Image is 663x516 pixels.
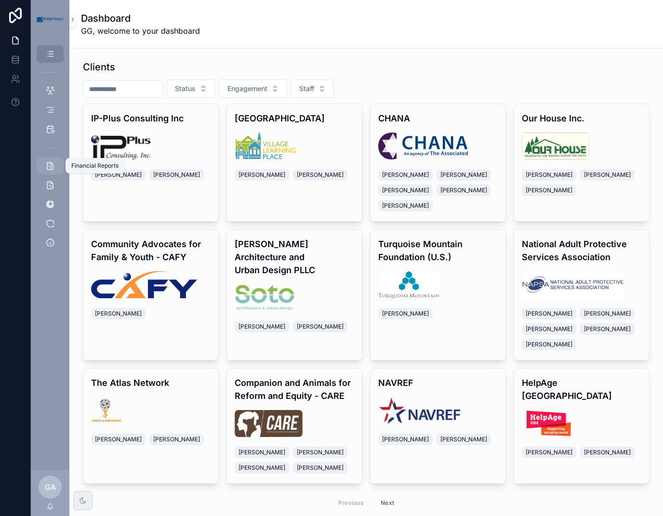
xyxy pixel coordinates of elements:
[584,171,631,179] span: [PERSON_NAME]
[83,104,219,222] a: IP-Plus Consulting Inclogo.jpg[PERSON_NAME][PERSON_NAME]
[239,171,285,179] span: [PERSON_NAME]
[297,323,344,331] span: [PERSON_NAME]
[95,436,142,443] span: [PERSON_NAME]
[440,436,487,443] span: [PERSON_NAME]
[382,202,429,210] span: [PERSON_NAME]
[95,310,142,318] span: [PERSON_NAME]
[297,449,344,456] span: [PERSON_NAME]
[299,84,314,93] span: Staff
[370,104,506,222] a: CHANAlogo.webp[PERSON_NAME][PERSON_NAME][PERSON_NAME][PERSON_NAME][PERSON_NAME]
[378,132,468,159] img: logo.webp
[81,25,200,37] span: GG, welcome to your dashboard
[297,171,344,179] span: [PERSON_NAME]
[91,112,211,125] h4: IP-Plus Consulting Inc
[239,449,285,456] span: [PERSON_NAME]
[83,60,115,74] h1: Clients
[297,464,344,472] span: [PERSON_NAME]
[83,368,219,484] a: The Atlas Networklogo.png[PERSON_NAME][PERSON_NAME]
[226,104,362,222] a: [GEOGRAPHIC_DATA]logo.png[PERSON_NAME][PERSON_NAME]
[83,229,219,360] a: Community Advocates for Family & Youth - CAFYlogo.png[PERSON_NAME]
[153,171,200,179] span: [PERSON_NAME]
[81,12,200,25] h1: Dashboard
[440,186,487,194] span: [PERSON_NAME]
[235,238,354,277] h4: [PERSON_NAME] Architecture and Urban Design PLLC
[219,79,287,98] button: Select Button
[382,436,429,443] span: [PERSON_NAME]
[374,495,401,510] button: Next
[522,132,589,159] img: logo.jpg
[382,186,429,194] span: [PERSON_NAME]
[235,112,354,125] h4: [GEOGRAPHIC_DATA]
[522,410,577,437] img: logo.png
[370,368,506,484] a: NAVREFlogo.png[PERSON_NAME][PERSON_NAME]
[526,310,572,318] span: [PERSON_NAME]
[514,368,650,484] a: HelpAge [GEOGRAPHIC_DATA]logo.png[PERSON_NAME][PERSON_NAME]
[226,229,362,360] a: [PERSON_NAME] Architecture and Urban Design PLLClogo.png[PERSON_NAME][PERSON_NAME]
[378,238,498,264] h4: Turquoise Mountain Foundation (U.S.)
[584,325,631,333] span: [PERSON_NAME]
[95,171,142,179] span: [PERSON_NAME]
[45,481,56,493] span: GA
[514,229,650,360] a: National Adult Protective Services Associationlogo.png[PERSON_NAME][PERSON_NAME][PERSON_NAME][PER...
[71,162,119,170] div: Financial Reports
[522,271,624,298] img: logo.png
[291,79,334,98] button: Select Button
[37,16,64,22] img: App logo
[226,368,362,484] a: Companion and Animals for Reform and Equity - CARElogo.png[PERSON_NAME][PERSON_NAME][PERSON_NAME]...
[235,132,295,159] img: logo.png
[378,376,498,389] h4: NAVREF
[522,376,641,402] h4: HelpAge [GEOGRAPHIC_DATA]
[526,186,572,194] span: [PERSON_NAME]
[153,436,200,443] span: [PERSON_NAME]
[235,410,303,437] img: logo.png
[526,325,572,333] span: [PERSON_NAME]
[370,229,506,360] a: Turquoise Mountain Foundation (U.S.)logo.jpg[PERSON_NAME]
[239,323,285,331] span: [PERSON_NAME]
[382,171,429,179] span: [PERSON_NAME]
[91,376,211,389] h4: The Atlas Network
[526,341,572,348] span: [PERSON_NAME]
[235,284,295,311] img: logo.png
[584,310,631,318] span: [PERSON_NAME]
[526,449,572,456] span: [PERSON_NAME]
[514,104,650,222] a: Our House Inc.logo.jpg[PERSON_NAME][PERSON_NAME][PERSON_NAME]
[91,238,211,264] h4: Community Advocates for Family & Youth - CAFY
[526,171,572,179] span: [PERSON_NAME]
[235,376,354,402] h4: Companion and Animals for Reform and Equity - CARE
[522,238,641,264] h4: National Adult Protective Services Association
[31,39,69,264] div: scrollable content
[378,271,439,298] img: logo.jpg
[378,112,498,125] h4: CHANA
[91,271,197,298] img: logo.png
[378,397,461,424] img: logo.png
[584,449,631,456] span: [PERSON_NAME]
[239,464,285,472] span: [PERSON_NAME]
[227,84,267,93] span: Engagement
[382,310,429,318] span: [PERSON_NAME]
[175,84,196,93] span: Status
[440,171,487,179] span: [PERSON_NAME]
[91,397,122,424] img: logo.png
[522,112,641,125] h4: Our House Inc.
[91,132,151,159] img: logo.jpg
[167,79,215,98] button: Select Button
